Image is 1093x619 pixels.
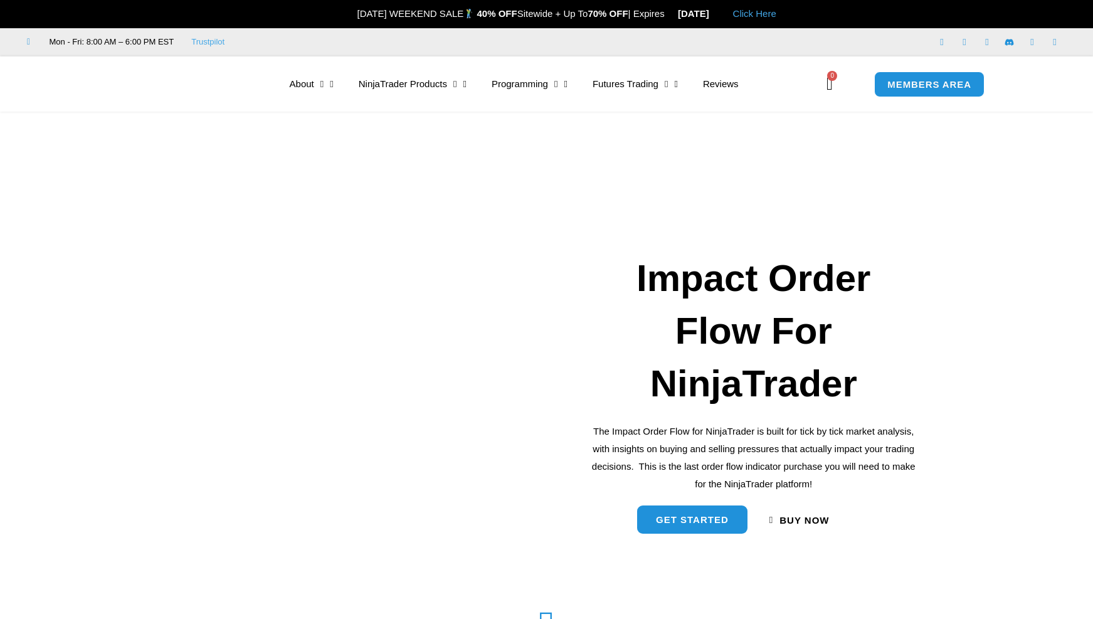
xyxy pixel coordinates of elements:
[690,70,751,98] a: Reviews
[887,80,971,89] span: MEMBERS AREA
[710,9,719,18] img: 🏭
[769,516,830,525] a: Buy now
[277,70,346,98] a: About
[580,70,690,98] a: Futures Trading
[46,34,174,50] span: Mon - Fri: 8:00 AM – 6:00 PM EST
[665,9,675,18] img: ⌛
[733,8,776,19] a: Click Here
[779,516,829,525] span: Buy now
[827,71,837,81] span: 0
[591,423,917,492] p: The Impact Order Flow for NinjaTrader is built for tick by tick market analysis, with insights on...
[464,9,473,18] img: 🏌️‍♂️
[277,70,823,98] nav: Menu
[656,515,729,524] span: get started
[344,8,678,19] span: [DATE] WEEKEND SALE Sitewide + Up To | Expires
[477,8,517,19] strong: 40% OFF
[191,34,224,50] a: Trustpilot
[479,70,580,98] a: Programming
[172,190,520,561] img: Orderflow | Affordable Indicators – NinjaTrader
[588,8,628,19] strong: 70% OFF
[591,252,917,410] h1: Impact Order Flow For NinjaTrader
[347,9,356,18] img: 🎉
[808,66,852,102] a: 0
[678,8,720,19] strong: [DATE]
[874,71,985,97] a: MEMBERS AREA
[346,70,479,98] a: NinjaTrader Products
[637,505,747,534] a: get started
[97,61,232,107] img: LogoAI | Affordable Indicators – NinjaTrader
